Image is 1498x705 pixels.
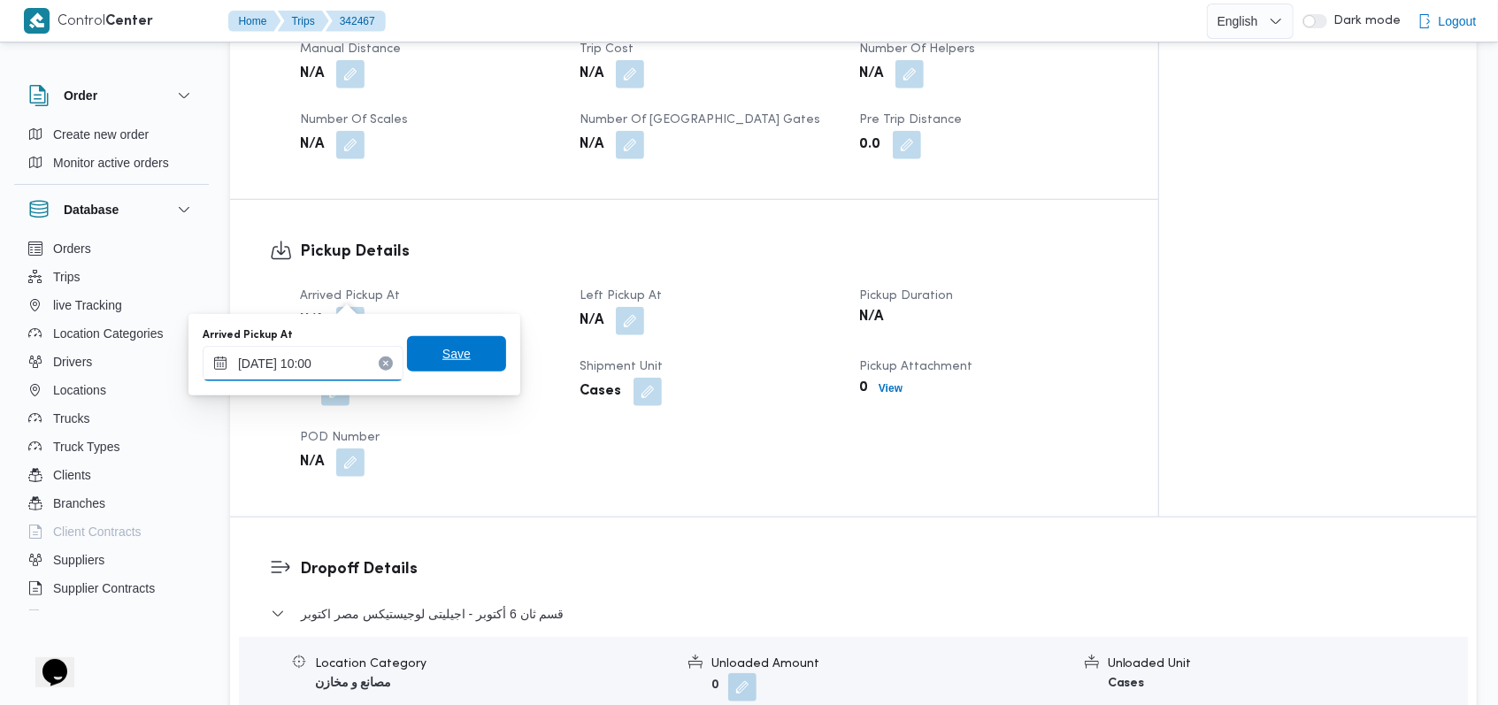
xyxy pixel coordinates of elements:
button: Order [28,85,195,106]
b: N/A [300,452,324,473]
button: Monitor active orders [21,149,202,177]
b: مصانع و مخازن [315,678,391,689]
button: Save [407,336,506,372]
span: Truck Types [53,436,119,457]
b: Cases [1108,678,1145,689]
span: Devices [53,606,97,627]
div: Unloaded Amount [711,655,1071,673]
b: 0 [859,378,868,399]
span: Logout [1439,11,1477,32]
button: Home [228,11,281,32]
span: Drivers [53,351,92,372]
b: N/A [300,64,324,85]
h3: Pickup Details [300,240,1118,264]
button: Trips [21,263,202,291]
button: Supplier Contracts [21,574,202,602]
span: Location Categories [53,323,164,344]
h3: Database [64,199,119,220]
span: Shipment Unit [580,361,663,372]
button: Trucks [21,404,202,433]
span: Save [442,343,471,364]
button: Logout [1410,4,1484,39]
b: Center [106,15,154,28]
b: N/A [580,134,603,156]
img: X8yXhbKr1z7QwAAAABJRU5ErkJggg== [24,8,50,34]
span: Client Contracts [53,521,142,542]
h3: Dropoff Details [300,557,1437,581]
b: View [879,382,903,395]
span: Number of Scales [300,114,408,126]
button: Drivers [21,348,202,376]
button: قسم ثان 6 أكتوبر - اجيليتى لوجيستيكس مصر اكتوبر [271,603,1437,625]
button: Devices [21,602,202,631]
span: Trucks [53,408,89,429]
span: Pickup Attachment [859,361,972,372]
button: Client Contracts [21,517,202,546]
h3: Order [64,85,97,106]
span: POD Number [300,432,380,443]
b: 0 [711,680,719,692]
button: Truck Types [21,433,202,461]
span: Manual Distance [300,43,401,55]
span: Monitor active orders [53,152,169,173]
label: Arrived Pickup At [203,328,293,342]
span: Supplier Contracts [53,578,155,599]
span: Trip Cost [580,43,634,55]
button: Create new order [21,120,202,149]
span: Clients [53,464,91,486]
b: 0.0 [859,134,880,156]
span: live Tracking [53,295,122,316]
span: قسم ثان 6 أكتوبر - اجيليتى لوجيستيكس مصر اكتوبر [301,603,565,625]
b: Cases [580,381,621,402]
span: Number of Helpers [859,43,975,55]
div: Order [14,120,209,184]
span: Left Pickup At [580,290,662,302]
button: Clients [21,461,202,489]
span: Trips [53,266,81,287]
span: Pickup Duration [859,290,953,302]
span: Branches [53,493,105,514]
button: Locations [21,376,202,404]
b: N/A [300,310,324,332]
span: Number of [GEOGRAPHIC_DATA] Gates [580,114,820,126]
button: Clear input [379,356,393,371]
b: N/A [580,310,603,332]
div: Location Category [315,655,674,673]
button: live Tracking [21,291,202,319]
span: Locations [53,379,106,401]
b: N/A [580,64,603,85]
div: Database [14,234,209,617]
button: View [872,378,910,399]
span: Orders [53,238,91,259]
span: Pre Trip Distance [859,114,962,126]
span: Suppliers [53,549,104,571]
span: Dark mode [1327,14,1402,28]
button: 342467 [326,11,386,32]
button: Orders [21,234,202,263]
button: Location Categories [21,319,202,348]
span: Create new order [53,124,149,145]
button: Database [28,199,195,220]
div: Unloaded Unit [1108,655,1467,673]
button: Suppliers [21,546,202,574]
span: Arrived Pickup At [300,290,400,302]
b: N/A [859,64,883,85]
input: Press the down key to open a popover containing a calendar. [203,346,403,381]
button: Trips [278,11,329,32]
b: N/A [300,134,324,156]
iframe: chat widget [18,634,74,687]
b: N/A [859,307,883,328]
button: Branches [21,489,202,517]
